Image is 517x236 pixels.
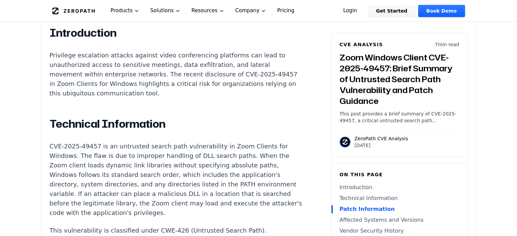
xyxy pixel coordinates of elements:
[340,52,459,106] h3: Zoom Windows Client CVE-2025-49457: Brief Summary of Untrusted Search Path Vulnerability and Patc...
[50,26,303,40] h2: Introduction
[340,194,459,202] a: Technical Information
[418,5,465,17] a: Book Demo
[340,227,459,235] a: Vendor Security History
[340,41,383,48] h6: CVE Analysis
[50,117,303,131] h2: Technical Information
[355,135,408,142] p: ZeroPath CVE Analysis
[340,183,459,192] a: Introduction
[340,205,459,213] a: Patch Information
[50,51,303,98] p: Privilege escalation attacks against video conferencing platforms can lead to unauthorized access...
[340,110,459,124] p: This post provides a brief summary of CVE-2025-49457, a critical untrusted search path vulnerabil...
[340,137,350,147] img: ZeroPath CVE Analysis
[355,142,408,149] p: [DATE]
[335,5,365,17] a: Login
[368,5,415,17] a: Get Started
[435,41,459,48] p: 7 min read
[340,171,459,178] h6: On this page
[50,142,303,218] p: CVE-2025-49457 is an untrusted search path vulnerability in Zoom Clients for Windows. The flaw is...
[340,216,459,224] a: Affected Systems and Versions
